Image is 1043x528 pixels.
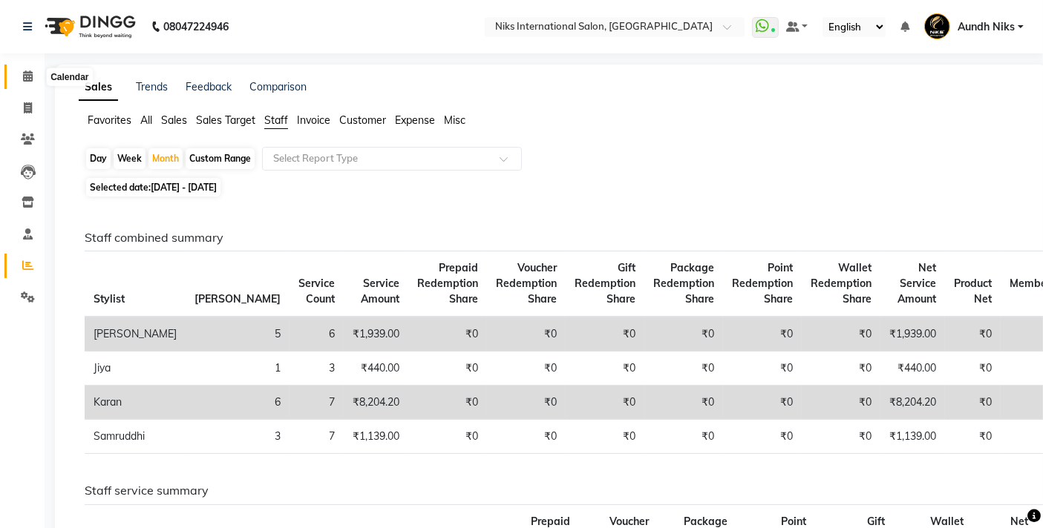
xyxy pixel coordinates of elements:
td: 1 [186,352,290,386]
td: ₹0 [802,317,880,352]
td: ₹0 [566,386,644,420]
td: 7 [290,386,344,420]
td: 7 [290,420,344,454]
td: Karan [85,386,186,420]
td: ₹0 [945,420,1001,454]
a: Comparison [249,80,307,93]
td: ₹0 [408,386,487,420]
h6: Staff service summary [85,484,1011,498]
span: Point Redemption Share [732,261,793,306]
td: ₹0 [723,420,802,454]
span: Service Amount [361,277,399,306]
td: 5 [186,317,290,352]
td: ₹0 [945,386,1001,420]
td: ₹0 [644,386,723,420]
td: Jiya [85,352,186,386]
td: ₹0 [566,317,644,352]
span: Selected date: [86,178,220,197]
span: Aundh Niks [958,19,1015,35]
td: ₹1,939.00 [344,317,408,352]
td: ₹1,139.00 [344,420,408,454]
td: 3 [290,352,344,386]
span: Voucher Redemption Share [496,261,557,306]
td: ₹8,204.20 [880,386,945,420]
td: ₹0 [723,317,802,352]
div: Week [114,148,146,169]
span: Gift Redemption Share [575,261,635,306]
div: Custom Range [186,148,255,169]
div: Calendar [47,68,92,86]
span: Prepaid Redemption Share [417,261,478,306]
td: ₹0 [408,420,487,454]
img: logo [38,6,140,47]
td: ₹8,204.20 [344,386,408,420]
b: 08047224946 [163,6,229,47]
td: 6 [290,317,344,352]
td: ₹0 [487,352,566,386]
td: ₹0 [945,352,1001,386]
span: Product Net [954,277,992,306]
span: Package Redemption Share [653,261,714,306]
td: ₹0 [408,317,487,352]
td: 3 [186,420,290,454]
td: ₹0 [487,386,566,420]
span: Sales Target [196,113,255,127]
span: Net Service Amount [897,261,936,306]
h6: Staff combined summary [85,231,1011,245]
td: ₹0 [802,352,880,386]
td: ₹0 [723,352,802,386]
span: All [140,113,152,127]
a: Feedback [186,80,232,93]
div: Month [148,148,183,169]
span: Misc [444,113,465,127]
td: ₹1,939.00 [880,317,945,352]
td: ₹0 [802,386,880,420]
td: 6 [186,386,290,420]
td: ₹0 [644,420,723,454]
span: [DATE] - [DATE] [151,182,217,193]
td: ₹0 [566,352,644,386]
td: ₹0 [802,420,880,454]
span: Sales [161,113,187,127]
span: Customer [339,113,386,127]
a: Trends [136,80,168,93]
td: ₹0 [945,317,1001,352]
span: [PERSON_NAME] [194,292,281,306]
span: Service Count [298,277,335,306]
td: ₹440.00 [344,352,408,386]
td: Samruddhi [85,420,186,454]
td: ₹0 [408,352,487,386]
td: ₹0 [487,420,566,454]
td: ₹0 [566,420,644,454]
td: ₹0 [723,386,802,420]
td: [PERSON_NAME] [85,317,186,352]
td: ₹0 [487,317,566,352]
span: Stylist [94,292,125,306]
span: Expense [395,113,435,127]
td: ₹440.00 [880,352,945,386]
span: Favorites [88,113,131,127]
div: Day [86,148,111,169]
td: ₹0 [644,317,723,352]
span: Invoice [297,113,330,127]
span: Wallet Redemption Share [811,261,872,306]
span: Staff [264,113,288,127]
td: ₹1,139.00 [880,420,945,454]
td: ₹0 [644,352,723,386]
img: Aundh Niks [924,13,950,39]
